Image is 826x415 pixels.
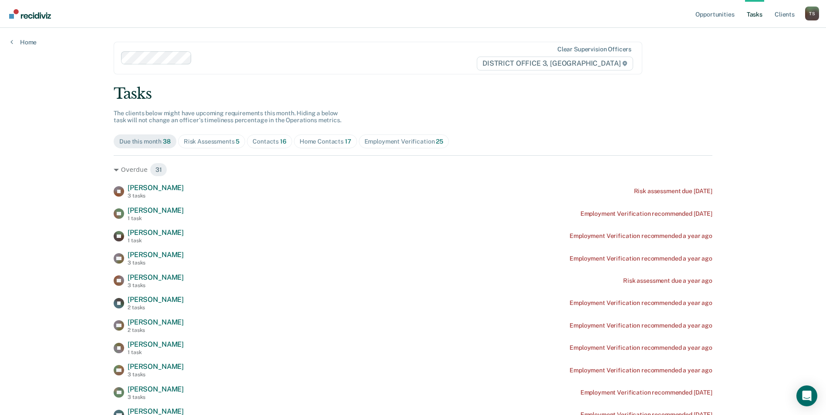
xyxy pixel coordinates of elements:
div: Home Contacts [300,138,351,145]
img: Recidiviz [9,9,51,19]
div: Clear supervision officers [557,46,631,53]
div: Employment Verification recommended a year ago [570,344,712,351]
div: 3 tasks [128,394,184,400]
div: Tasks [114,85,712,103]
span: [PERSON_NAME] [128,228,184,237]
div: Employment Verification recommended a year ago [570,322,712,329]
div: Employment Verification recommended [DATE] [580,389,712,396]
span: 5 [236,138,239,145]
span: [PERSON_NAME] [128,206,184,214]
div: Open Intercom Messenger [796,385,817,406]
div: 1 task [128,238,184,244]
div: Employment Verification recommended a year ago [570,367,712,374]
span: 31 [150,163,168,177]
div: 1 task [128,215,184,221]
span: [PERSON_NAME] [128,340,184,348]
div: Overdue 31 [114,163,712,177]
div: 3 tasks [128,282,184,288]
span: [PERSON_NAME] [128,318,184,326]
div: 3 tasks [128,260,184,266]
span: [PERSON_NAME] [128,251,184,259]
span: DISTRICT OFFICE 3, [GEOGRAPHIC_DATA] [477,57,633,70]
span: [PERSON_NAME] [128,385,184,393]
span: 17 [345,138,351,145]
div: Contacts [253,138,287,145]
div: 1 task [128,349,184,355]
span: 16 [280,138,287,145]
div: Risk Assessments [184,138,240,145]
div: Due this month [119,138,171,145]
div: Risk assessment due a year ago [623,277,712,284]
span: 38 [163,138,171,145]
span: [PERSON_NAME] [128,184,184,192]
button: Profile dropdown button [805,7,819,20]
div: 2 tasks [128,327,184,333]
span: [PERSON_NAME] [128,273,184,281]
div: T S [805,7,819,20]
span: [PERSON_NAME] [128,362,184,371]
div: Employment Verification [364,138,443,145]
span: [PERSON_NAME] [128,295,184,304]
div: Employment Verification recommended a year ago [570,232,712,240]
span: The clients below might have upcoming requirements this month. Hiding a below task will not chang... [114,110,341,124]
div: 3 tasks [128,193,184,199]
div: Employment Verification recommended a year ago [570,299,712,307]
div: Risk assessment due [DATE] [634,187,712,195]
div: 2 tasks [128,305,184,311]
div: Employment Verification recommended a year ago [570,255,712,262]
span: 25 [436,138,443,145]
a: Home [10,38,37,46]
div: Employment Verification recommended [DATE] [580,210,712,218]
div: 3 tasks [128,371,184,378]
